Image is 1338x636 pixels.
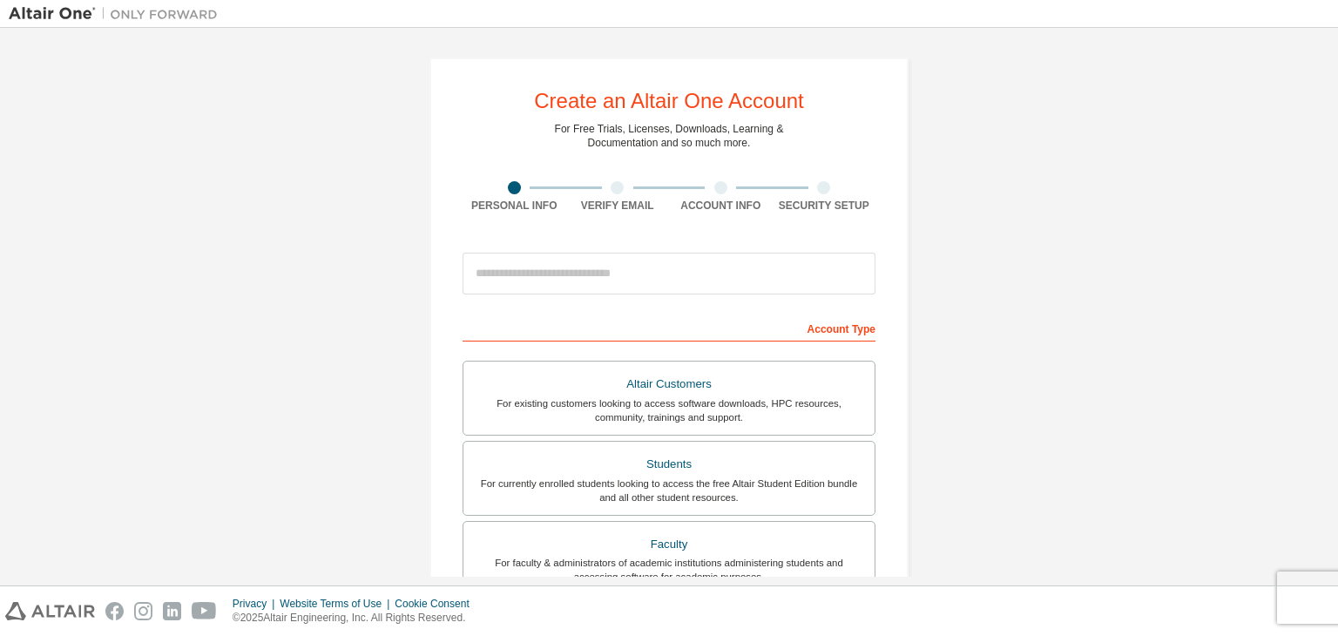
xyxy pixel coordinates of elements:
[474,452,864,477] div: Students
[105,602,124,620] img: facebook.svg
[474,532,864,557] div: Faculty
[773,199,876,213] div: Security Setup
[134,602,152,620] img: instagram.svg
[395,597,479,611] div: Cookie Consent
[5,602,95,620] img: altair_logo.svg
[474,556,864,584] div: For faculty & administrators of academic institutions administering students and accessing softwa...
[233,597,280,611] div: Privacy
[534,91,804,112] div: Create an Altair One Account
[669,199,773,213] div: Account Info
[233,611,480,626] p: © 2025 Altair Engineering, Inc. All Rights Reserved.
[474,372,864,396] div: Altair Customers
[463,199,566,213] div: Personal Info
[566,199,670,213] div: Verify Email
[474,477,864,504] div: For currently enrolled students looking to access the free Altair Student Edition bundle and all ...
[463,314,875,342] div: Account Type
[9,5,226,23] img: Altair One
[163,602,181,620] img: linkedin.svg
[280,597,395,611] div: Website Terms of Use
[192,602,217,620] img: youtube.svg
[474,396,864,424] div: For existing customers looking to access software downloads, HPC resources, community, trainings ...
[555,122,784,150] div: For Free Trials, Licenses, Downloads, Learning & Documentation and so much more.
